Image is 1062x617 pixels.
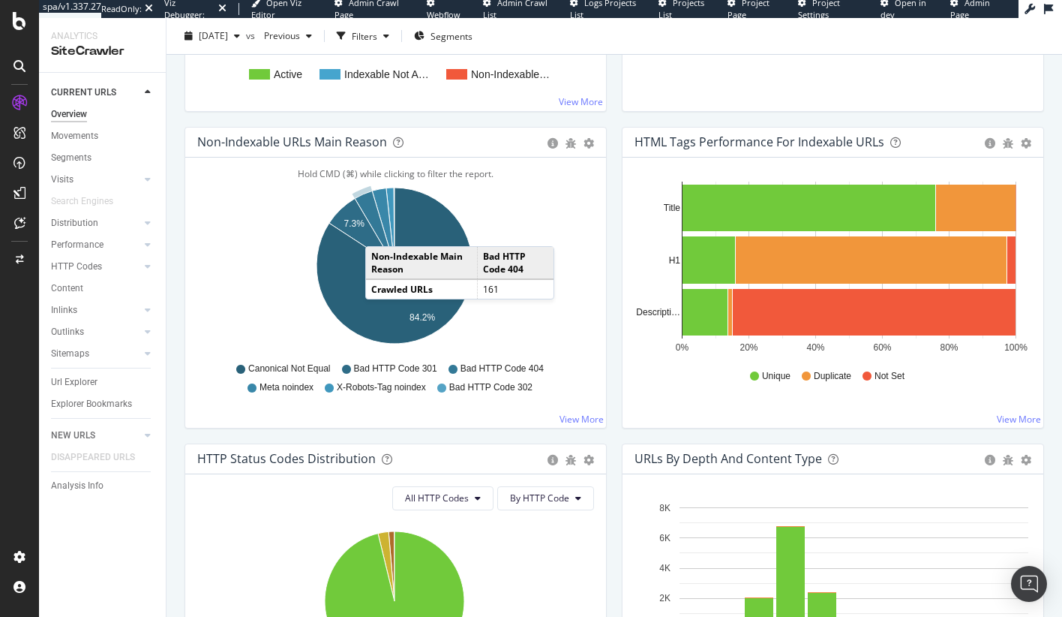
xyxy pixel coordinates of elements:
div: Overview [51,107,87,122]
text: 4K [659,563,670,573]
td: 161 [477,279,553,299]
a: View More [559,95,603,108]
a: Explorer Bookmarks [51,396,155,412]
div: bug [565,138,576,149]
span: 2025 Sep. 12th [199,29,228,42]
text: 2K [659,593,670,603]
a: HTTP Codes [51,259,140,275]
div: Visits [51,172,73,188]
span: All HTTP Codes [405,492,469,504]
span: Not Set [874,370,904,383]
div: bug [1003,455,1013,465]
button: All HTTP Codes [392,486,493,510]
text: Indexable Not A… [344,68,429,80]
div: HTML Tags Performance for Indexable URLs [634,134,884,149]
text: 84.2% [409,312,435,323]
a: Search Engines [51,194,128,209]
div: Open Intercom Messenger [1011,566,1047,602]
div: Outlinks [51,324,84,340]
div: Segments [51,150,91,166]
div: SiteCrawler [51,43,154,60]
a: Distribution [51,215,140,231]
td: Non-Indexable Main Reason [366,247,477,279]
text: Descripti… [636,307,680,318]
div: HTTP Codes [51,259,102,275]
text: H1 [669,255,681,266]
div: ReadOnly: [101,3,142,15]
div: Content [51,281,83,296]
button: [DATE] [178,24,246,48]
div: bug [565,455,576,465]
div: Non-Indexable URLs Main Reason [197,134,387,149]
a: Overview [51,107,155,122]
button: Filters [331,24,395,48]
span: Meta noindex [259,381,313,394]
span: X-Robots-Tag noindex [337,381,426,394]
a: Outlinks [51,324,140,340]
a: View More [559,413,604,426]
span: Segments [430,29,472,42]
a: View More [997,413,1041,426]
div: DISAPPEARED URLS [51,450,135,465]
text: 0% [676,342,689,353]
a: CURRENT URLS [51,85,140,101]
svg: A chart. [634,182,1028,356]
text: 60% [873,342,891,353]
a: Segments [51,150,155,166]
div: circle-info [985,455,995,465]
span: vs [246,29,258,42]
text: 20% [739,342,757,353]
button: Previous [258,24,318,48]
div: Inlinks [51,302,77,318]
div: Analytics [51,30,154,43]
span: By HTTP Code [510,492,569,504]
div: gear [583,455,594,465]
div: Explorer Bookmarks [51,396,132,412]
text: 100% [1004,342,1027,353]
span: Webflow [427,9,460,20]
text: Non-Indexable… [471,68,550,80]
div: CURRENT URLS [51,85,116,101]
td: Crawled URLs [366,279,477,299]
div: gear [1021,138,1031,149]
div: circle-info [547,455,558,465]
span: Bad HTTP Code 301 [354,363,437,375]
span: Duplicate [814,370,851,383]
span: Canonical Not Equal [248,363,330,375]
a: Performance [51,237,140,253]
a: Movements [51,128,155,144]
div: circle-info [985,138,995,149]
div: Performance [51,237,103,253]
a: Inlinks [51,302,140,318]
div: Sitemaps [51,346,89,362]
span: Previous [258,29,300,42]
div: Analysis Info [51,478,103,494]
div: URLs by Depth and Content Type [634,451,822,466]
a: Sitemaps [51,346,140,362]
div: bug [1003,138,1013,149]
a: Analysis Info [51,478,155,494]
text: 40% [806,342,824,353]
div: Movements [51,128,98,144]
a: DISAPPEARED URLS [51,450,150,465]
a: Url Explorer [51,375,155,390]
div: gear [1021,455,1031,465]
a: Visits [51,172,140,188]
svg: A chart. [197,182,591,356]
button: Segments [408,24,478,48]
td: Bad HTTP Code 404 [477,247,553,279]
a: NEW URLS [51,428,140,444]
div: Search Engines [51,194,113,209]
text: 8K [659,503,670,513]
div: gear [583,138,594,149]
div: Url Explorer [51,375,97,390]
button: By HTTP Code [497,486,594,510]
span: Unique [762,370,790,383]
div: NEW URLS [51,428,95,444]
text: Active [274,68,302,80]
div: HTTP Status Codes Distribution [197,451,376,466]
span: Bad HTTP Code 302 [449,381,532,394]
div: circle-info [547,138,558,149]
text: 7.3% [343,218,364,229]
